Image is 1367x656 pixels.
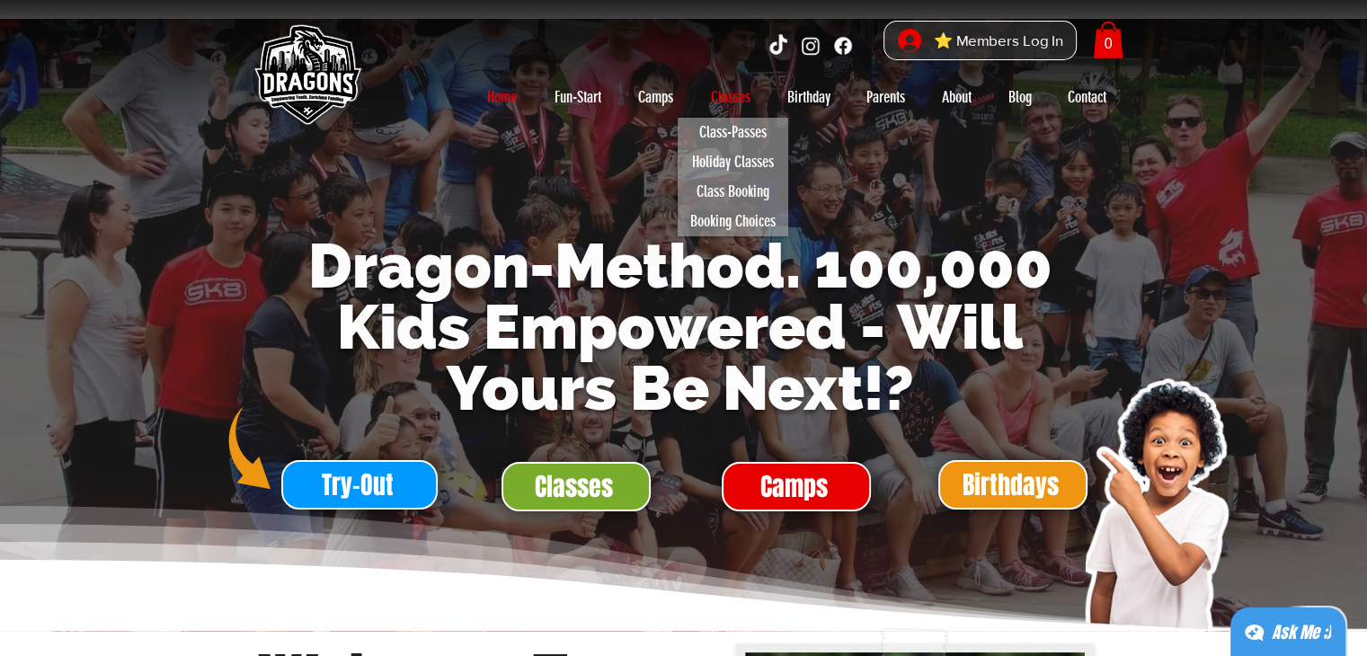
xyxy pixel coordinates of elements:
[629,83,682,111] p: Camps
[678,177,788,207] a: Class Booking
[620,83,692,111] a: Camps
[722,462,871,511] a: Camps
[848,83,924,111] a: Parents
[678,118,788,147] a: Class-Passes
[244,13,369,139] img: Skate Dragons logo with the slogan 'Empowering Youth, Enriching Families' in Singapore.
[684,147,782,177] p: Holiday Classes
[767,34,855,58] ul: Social Bar
[1272,620,1331,645] div: Ask Me ;)
[682,207,784,236] p: Booking Choices
[1059,83,1115,111] p: Contact
[1104,35,1112,51] text: 0
[885,22,1076,60] button: ⭐ Members Log In
[535,469,613,504] span: Classes
[678,147,788,177] a: Holiday Classes
[281,460,438,510] a: Try-Out
[469,83,536,111] a: Home
[692,83,769,111] a: Classes
[546,83,610,111] p: Fun-Start
[478,83,526,111] p: Home
[308,230,1052,424] span: Dragon-Method. 100,000 Kids Empowered - Will Yours Be Next!?
[1093,22,1123,58] a: Cart with 0 items
[1050,83,1125,111] a: Contact
[963,467,1059,502] span: Birthdays
[536,83,620,111] a: Fun-Start
[502,462,651,511] a: Classes
[999,83,1041,111] p: Blog
[760,469,828,504] span: Camps
[778,83,839,111] p: Birthday
[933,83,981,111] p: About
[928,27,1070,55] span: ⭐ Members Log In
[857,83,914,111] p: Parents
[924,83,990,111] a: About
[702,83,759,111] p: Classes
[678,207,788,236] a: Booking Choices
[691,118,775,147] p: Class-Passes
[990,83,1050,111] a: Blog
[769,83,848,111] a: Birthday
[469,83,1125,111] nav: Site
[938,460,1087,510] a: Birthdays
[322,467,394,502] span: Try-Out
[688,177,777,207] p: Class Booking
